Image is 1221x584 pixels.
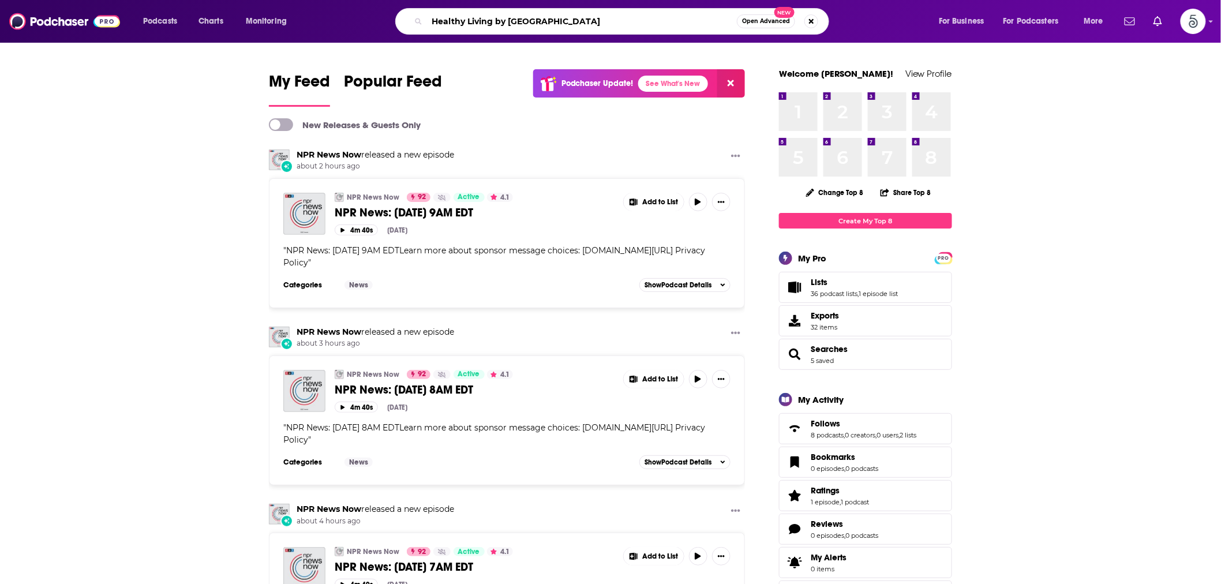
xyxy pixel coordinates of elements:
[712,547,731,566] button: Show More Button
[344,458,373,467] a: News
[1120,12,1140,31] a: Show notifications dropdown
[487,547,513,556] button: 4.1
[269,72,330,107] a: My Feed
[387,226,407,234] div: [DATE]
[840,498,841,506] span: ,
[779,447,952,478] span: Bookmarks
[297,504,361,514] a: NPR News Now
[297,516,454,526] span: about 4 hours ago
[726,149,745,164] button: Show More Button
[335,560,473,574] span: NPR News: [DATE] 7AM EDT
[859,290,898,298] a: 1 episode list
[561,78,634,88] p: Podchaser Update!
[407,193,430,202] a: 92
[996,12,1076,31] button: open menu
[779,68,893,79] a: Welcome [PERSON_NAME]!
[645,458,711,466] span: Show Podcast Details
[487,370,513,379] button: 4.1
[783,313,806,329] span: Exports
[726,327,745,341] button: Show More Button
[347,547,399,556] a: NPR News Now
[406,8,840,35] div: Search podcasts, credits, & more...
[487,193,513,202] button: 4.1
[454,547,485,556] a: Active
[269,504,290,525] img: NPR News Now
[344,72,442,98] span: Popular Feed
[779,547,952,578] a: My Alerts
[335,383,615,397] a: NPR News: [DATE] 8AM EDT
[811,310,839,321] span: Exports
[783,488,806,504] a: Ratings
[624,193,684,211] button: Show More Button
[269,118,421,131] a: New Releases & Guests Only
[642,552,678,561] span: Add to List
[779,514,952,545] span: Reviews
[283,280,335,290] h3: Categories
[645,281,711,289] span: Show Podcast Details
[845,431,875,439] a: 0 creators
[335,193,344,202] img: NPR News Now
[783,346,806,362] a: Searches
[269,327,290,347] img: NPR News Now
[844,465,845,473] span: ,
[811,465,844,473] a: 0 episodes
[624,370,684,388] button: Show More Button
[642,375,678,384] span: Add to List
[811,531,844,540] a: 0 episodes
[811,485,840,496] span: Ratings
[283,193,325,235] img: NPR News: 10-06-2025 9AM EDT
[280,338,293,350] div: New Episode
[1181,9,1206,34] button: Show profile menu
[779,480,952,511] span: Ratings
[297,149,454,160] h3: released a new episode
[844,431,845,439] span: ,
[1084,13,1103,29] span: More
[783,421,806,437] a: Follows
[783,555,806,571] span: My Alerts
[269,149,290,170] img: NPR News Now
[238,12,302,31] button: open menu
[427,12,737,31] input: Search podcasts, credits, & more...
[900,431,916,439] a: 2 lists
[335,205,615,220] a: NPR News: [DATE] 9AM EDT
[844,531,845,540] span: ,
[774,7,795,18] span: New
[939,13,984,29] span: For Business
[1003,13,1059,29] span: For Podcasters
[811,552,847,563] span: My Alerts
[811,323,839,331] span: 32 items
[143,13,177,29] span: Podcasts
[283,245,705,268] span: NPR News: [DATE] 9AM EDTLearn more about sponsor message choices: [DOMAIN_NAME][URL] Privacy Policy
[9,10,120,32] img: Podchaser - Follow, Share and Rate Podcasts
[642,198,678,207] span: Add to List
[905,68,952,79] a: View Profile
[335,547,344,556] img: NPR News Now
[454,370,485,379] a: Active
[811,277,898,287] a: Lists
[783,454,806,470] a: Bookmarks
[845,531,878,540] a: 0 podcasts
[283,422,705,445] span: NPR News: [DATE] 8AM EDTLearn more about sponsor message choices: [DOMAIN_NAME][URL] Privacy Policy
[811,485,869,496] a: Ratings
[335,205,473,220] span: NPR News: [DATE] 9AM EDT
[297,327,454,338] h3: released a new episode
[297,504,454,515] h3: released a new episode
[458,546,480,558] span: Active
[335,402,378,413] button: 4m 40s
[335,560,615,574] a: NPR News: [DATE] 7AM EDT
[712,193,731,211] button: Show More Button
[407,370,430,379] a: 92
[638,76,708,92] a: See What's New
[283,458,335,467] h3: Categories
[779,413,952,444] span: Follows
[198,13,223,29] span: Charts
[280,160,293,173] div: New Episode
[283,370,325,412] a: NPR News: 10-06-2025 8AM EDT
